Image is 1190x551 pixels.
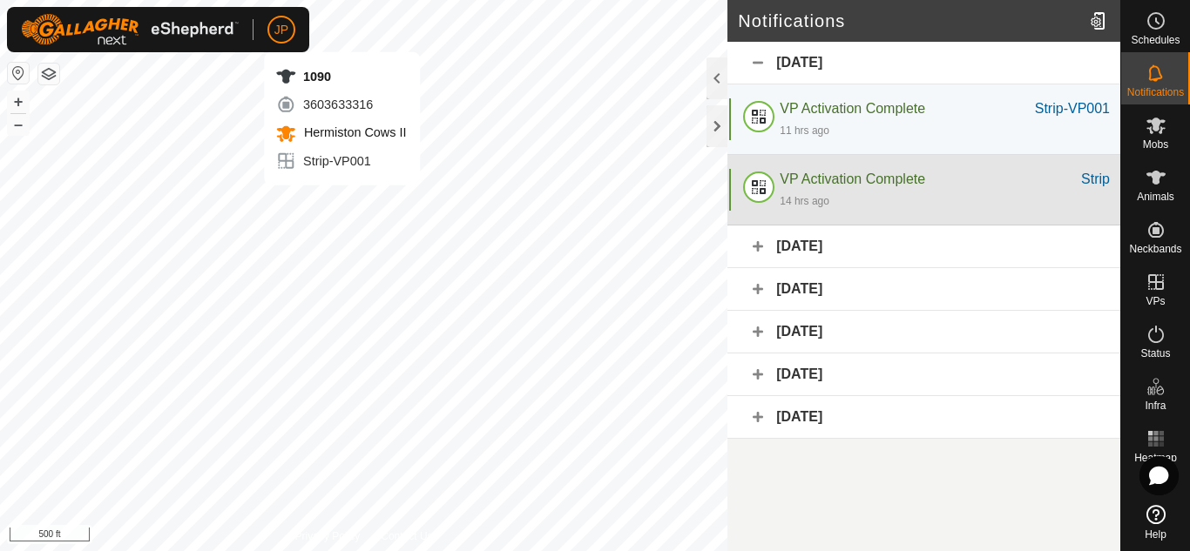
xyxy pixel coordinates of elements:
a: Privacy Policy [295,528,361,544]
a: Help [1121,498,1190,547]
span: Schedules [1131,35,1180,45]
img: Gallagher Logo [21,14,239,45]
span: Hermiston Cows II [300,125,406,139]
span: VP Activation Complete [780,101,925,116]
button: – [8,114,29,135]
span: Heatmap [1134,453,1177,463]
div: 11 hrs ago [780,123,829,138]
div: 14 hrs ago [780,193,829,209]
span: Infra [1145,400,1166,411]
div: [DATE] [727,225,1120,268]
button: + [8,91,29,112]
div: 1090 [275,66,406,87]
a: Contact Us [381,528,432,544]
div: [DATE] [727,42,1120,84]
div: Strip-VP001 [275,151,406,171]
span: VPs [1146,296,1165,306]
span: Mobs [1143,139,1168,150]
button: Map Layers [38,64,59,84]
div: [DATE] [727,311,1120,353]
span: JP [274,21,288,39]
span: VP Activation Complete [780,171,925,186]
div: [DATE] [727,268,1120,311]
span: Status [1140,348,1170,359]
button: Reset Map [8,63,29,84]
span: Neckbands [1129,244,1181,254]
span: Animals [1137,192,1174,202]
div: Strip-VP001 [1035,98,1110,119]
div: Strip [1081,169,1110,190]
h2: Notifications [738,10,1083,31]
div: [DATE] [727,353,1120,396]
div: [DATE] [727,396,1120,439]
div: 3603633316 [275,94,406,115]
span: Help [1145,529,1166,540]
span: Notifications [1127,87,1184,97]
